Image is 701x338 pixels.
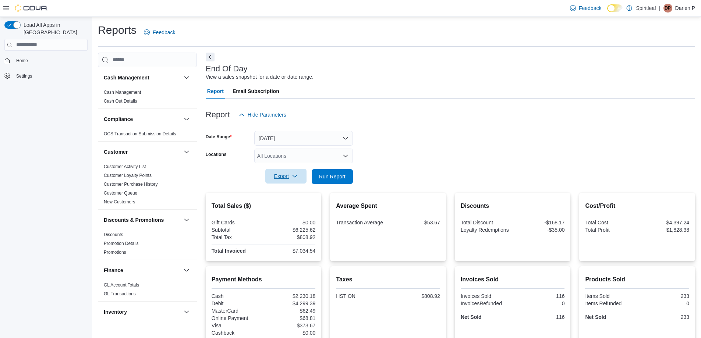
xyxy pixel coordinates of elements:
span: Load All Apps in [GEOGRAPHIC_DATA] [21,21,88,36]
h3: End Of Day [206,64,248,73]
button: Compliance [182,115,191,124]
a: Customer Activity List [104,164,146,169]
strong: Net Sold [585,314,606,320]
div: Customer [98,162,197,209]
div: $2,230.18 [265,293,315,299]
div: $7,034.54 [265,248,315,254]
div: 0 [514,300,564,306]
h3: Inventory [104,308,127,316]
span: Home [13,56,88,65]
h3: Discounts & Promotions [104,216,164,224]
a: Home [13,56,31,65]
span: Feedback [153,29,175,36]
span: Cash Management [104,89,141,95]
div: $53.67 [390,220,440,225]
button: Export [265,169,307,184]
button: Cash Management [104,74,181,81]
span: Discounts [104,232,123,238]
button: Home [1,55,91,66]
div: 233 [639,293,689,299]
a: Customer Purchase History [104,182,158,187]
div: InvoicesRefunded [461,300,511,306]
a: GL Transactions [104,291,136,296]
div: $373.67 [265,323,315,328]
button: Inventory [104,308,181,316]
strong: Total Invoiced [212,248,246,254]
div: HST ON [336,293,386,299]
span: Export [270,169,302,184]
button: Compliance [104,115,181,123]
div: $6,225.62 [265,227,315,233]
span: Email Subscription [233,84,279,99]
div: $0.00 [265,220,315,225]
h2: Discounts [461,202,565,210]
div: $808.92 [390,293,440,299]
span: Promotion Details [104,241,139,246]
button: Finance [104,267,181,274]
span: Cash Out Details [104,98,137,104]
button: Settings [1,70,91,81]
p: Spiritleaf [636,4,656,13]
h3: Finance [104,267,123,274]
div: Debit [212,300,262,306]
a: OCS Transaction Submission Details [104,131,176,136]
h1: Reports [98,23,137,38]
input: Dark Mode [607,4,623,12]
h3: Compliance [104,115,133,123]
button: Discounts & Promotions [182,216,191,224]
div: $808.92 [265,234,315,240]
button: Finance [182,266,191,275]
div: $0.00 [265,330,315,336]
div: -$168.17 [514,220,564,225]
span: Report [207,84,224,99]
button: Next [206,53,215,61]
h3: Customer [104,148,128,156]
div: Items Sold [585,293,635,299]
button: Open list of options [343,153,348,159]
div: $68.81 [265,315,315,321]
button: Cash Management [182,73,191,82]
label: Date Range [206,134,232,140]
p: Darien P [675,4,695,13]
a: Customer Queue [104,191,137,196]
h3: Cash Management [104,74,149,81]
a: New Customers [104,199,135,204]
div: Finance [98,281,197,301]
h2: Products Sold [585,275,689,284]
h3: Report [206,110,230,119]
div: Gift Cards [212,220,262,225]
span: GL Account Totals [104,282,139,288]
div: $62.49 [265,308,315,314]
div: Cash Management [98,88,197,108]
h2: Cost/Profit [585,202,689,210]
a: Cash Out Details [104,99,137,104]
div: Loyalty Redemptions [461,227,511,233]
a: GL Account Totals [104,282,139,288]
div: MasterCard [212,308,262,314]
div: 116 [514,293,564,299]
div: 233 [639,314,689,320]
div: View a sales snapshot for a date or date range. [206,73,314,81]
a: Promotion Details [104,241,139,246]
div: Total Tax [212,234,262,240]
span: Promotions [104,249,126,255]
div: Transaction Average [336,220,386,225]
p: | [659,4,661,13]
span: Customer Loyalty Points [104,172,152,178]
div: $4,397.24 [639,220,689,225]
h2: Invoices Sold [461,275,565,284]
span: Customer Activity List [104,164,146,170]
div: Items Refunded [585,300,635,306]
a: Settings [13,72,35,81]
div: -$35.00 [514,227,564,233]
div: 0 [639,300,689,306]
div: Compliance [98,129,197,141]
h2: Average Spent [336,202,440,210]
button: Run Report [312,169,353,184]
h2: Payment Methods [212,275,316,284]
div: Cashback [212,330,262,336]
div: Total Cost [585,220,635,225]
span: Customer Queue [104,190,137,196]
strong: Net Sold [461,314,482,320]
